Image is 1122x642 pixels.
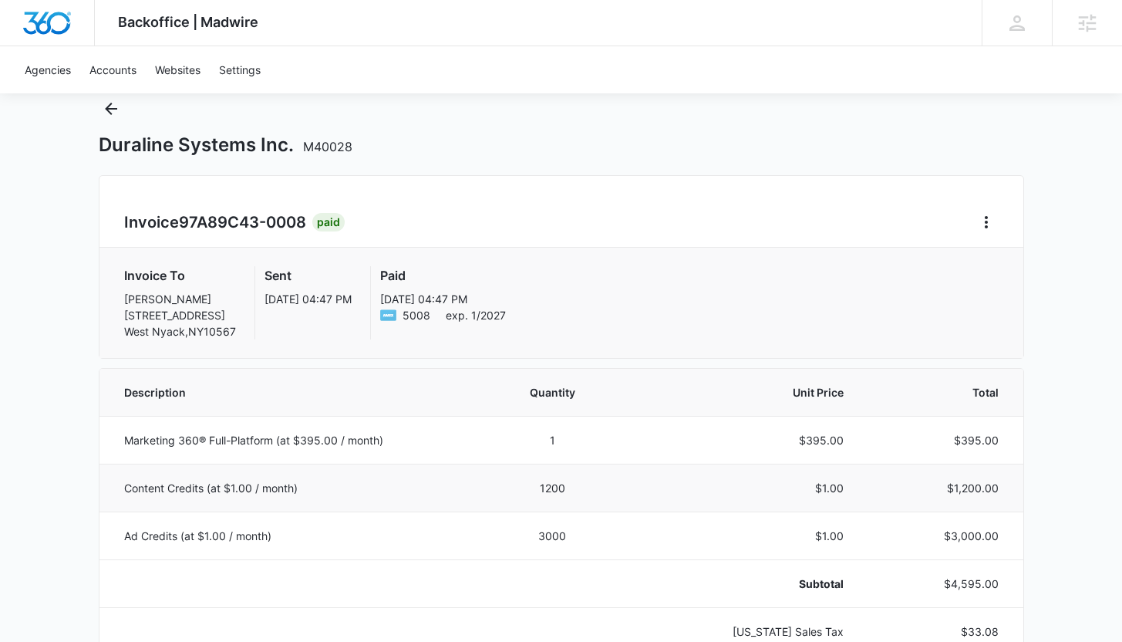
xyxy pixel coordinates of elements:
span: M40028 [303,139,352,154]
a: Agencies [15,46,80,93]
p: Marketing 360® Full-Platform (at $395.00 / month) [124,432,467,448]
span: Description [124,384,467,400]
div: Paid [312,213,345,231]
p: [DATE] 04:47 PM [380,291,506,307]
p: $395.00 [638,432,844,448]
a: Settings [210,46,270,93]
p: $33.08 [881,623,998,640]
p: $3,000.00 [881,528,998,544]
td: 3000 [485,512,620,559]
p: Content Credits (at $1.00 / month) [124,480,467,496]
h3: Paid [380,266,506,285]
h3: Invoice To [124,266,236,285]
p: $1,200.00 [881,480,998,496]
td: 1 [485,416,620,464]
span: 97A89C43-0008 [179,213,306,231]
p: [US_STATE] Sales Tax [638,623,844,640]
span: American Express ending with [403,307,430,323]
p: $1.00 [638,480,844,496]
span: exp. 1/2027 [446,307,506,323]
button: Back [99,96,123,121]
span: Unit Price [638,384,844,400]
td: 1200 [485,464,620,512]
p: $395.00 [881,432,998,448]
button: Home [974,210,999,235]
p: $1.00 [638,528,844,544]
p: $4,595.00 [881,576,998,592]
span: Total [881,384,998,400]
p: [DATE] 04:47 PM [264,291,352,307]
p: Subtotal [638,576,844,592]
span: Backoffice | Madwire [118,14,258,30]
h1: Duraline Systems Inc. [99,133,352,157]
span: Quantity [504,384,601,400]
a: Websites [146,46,210,93]
h2: Invoice [124,211,312,234]
h3: Sent [264,266,352,285]
p: [PERSON_NAME] [STREET_ADDRESS] West Nyack , NY 10567 [124,291,236,340]
p: Ad Credits (at $1.00 / month) [124,528,467,544]
a: Accounts [80,46,146,93]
